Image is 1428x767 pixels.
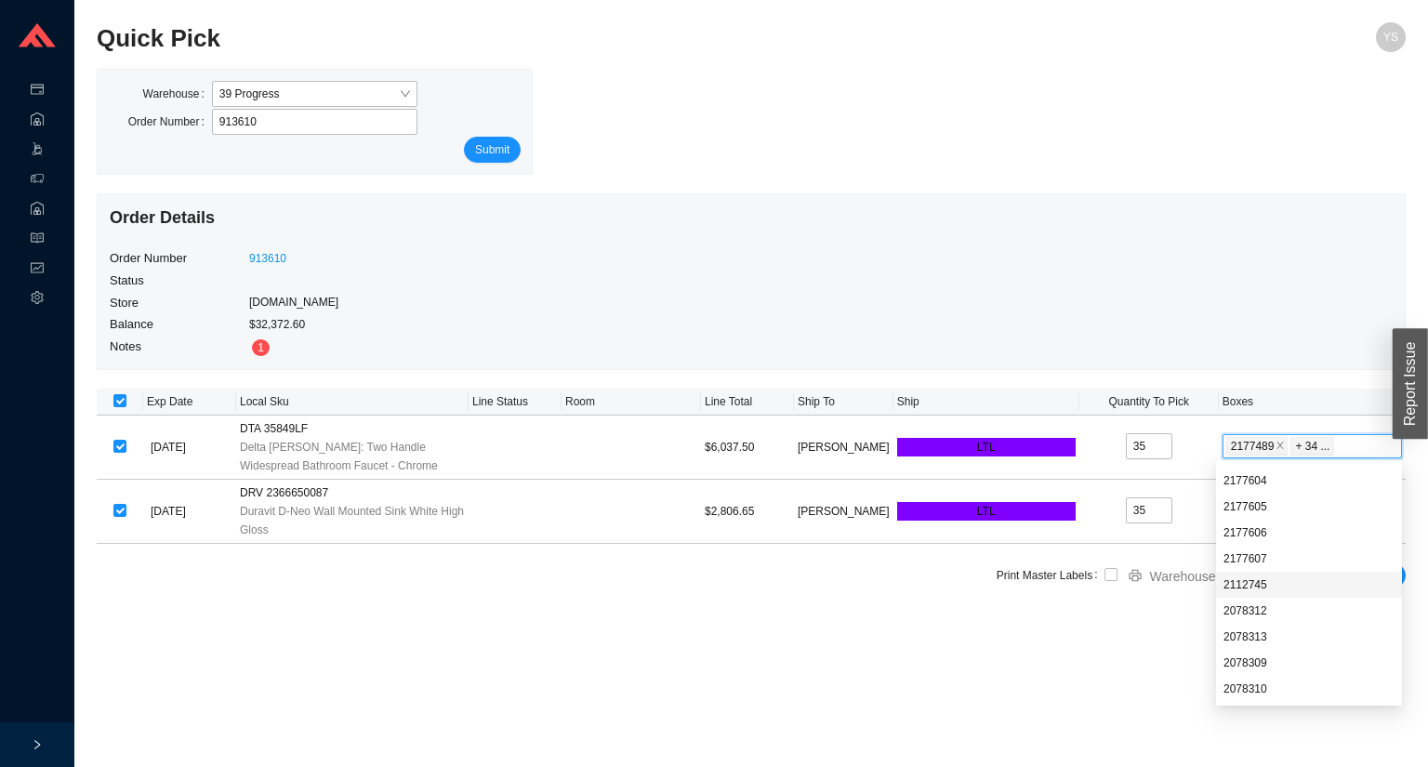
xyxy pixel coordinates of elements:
[893,389,1079,416] th: Ship
[1219,389,1406,416] th: Boxes
[794,389,893,416] th: Ship To
[701,480,794,544] td: $2,806.65
[794,480,893,544] td: [PERSON_NAME]
[469,389,562,416] th: Line Status
[143,389,236,416] th: Exp Date
[236,389,469,416] th: Local Sku
[109,247,248,270] td: Order Number
[997,562,1105,588] label: Print Master Labels
[1276,441,1285,452] span: close
[1223,681,1395,697] div: 2078310
[1223,524,1395,541] div: 2177606
[32,739,43,750] span: right
[109,313,248,336] td: Balance
[701,389,794,416] th: Line Total
[1223,472,1395,489] div: 2177604
[31,284,44,314] span: setting
[258,341,264,354] span: 1
[31,225,44,255] span: read
[1216,676,1402,702] div: 2078310
[1226,437,1289,456] span: 2177489
[249,252,286,265] a: 913610
[1216,624,1402,650] div: 2078313
[128,109,212,135] label: Order Number
[897,502,1076,521] div: LTL
[1216,494,1402,520] div: 2177605
[701,416,794,480] td: $6,037.50
[1223,628,1395,645] div: 2078313
[109,336,248,358] td: Notes
[1223,655,1395,671] div: 2078309
[1383,22,1398,52] span: YS
[248,292,339,314] td: [DOMAIN_NAME]
[1117,562,1348,588] button: printerWarehouse - Shipping Manager
[248,313,339,336] td: $32,372.60
[147,501,190,522] span: [DATE]
[1216,520,1402,546] div: 2177606
[1216,468,1402,494] div: 2177604
[1295,438,1329,455] span: + 34 ...
[1216,546,1402,572] div: 2177607
[1231,438,1275,455] span: 2177489
[240,502,465,539] span: Duravit D-Neo Wall Mounted Sink White High Gloss
[1223,576,1395,593] div: 2112745
[240,483,328,502] span: DRV 2366650087
[252,339,270,356] sup: 1
[1290,437,1334,456] span: + 34 ...
[240,438,465,475] span: Delta [PERSON_NAME]: Two Handle Widespread Bathroom Faucet - Chrome
[110,206,338,234] h4: Order Details
[1223,550,1395,567] div: 2177607
[97,22,1078,55] h2: Quick Pick
[562,389,701,416] th: Room
[219,82,411,106] span: 39 Progress
[464,137,521,163] button: Submit
[1223,498,1395,515] div: 2177605
[1216,572,1402,598] div: 2112745
[897,438,1076,456] div: LTL
[147,437,190,457] span: [DATE]
[31,76,44,106] span: credit-card
[143,81,212,107] label: Warehouse
[475,140,509,159] span: Submit
[240,419,308,438] span: DTA 35849LF
[1216,598,1402,624] div: 2078312
[1079,389,1219,416] th: Quantity To Pick
[794,416,893,480] td: [PERSON_NAME]
[31,255,44,284] span: fund
[1216,650,1402,676] div: 2078309
[1223,602,1395,619] div: 2078312
[109,270,248,292] td: Status
[109,292,248,314] td: Store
